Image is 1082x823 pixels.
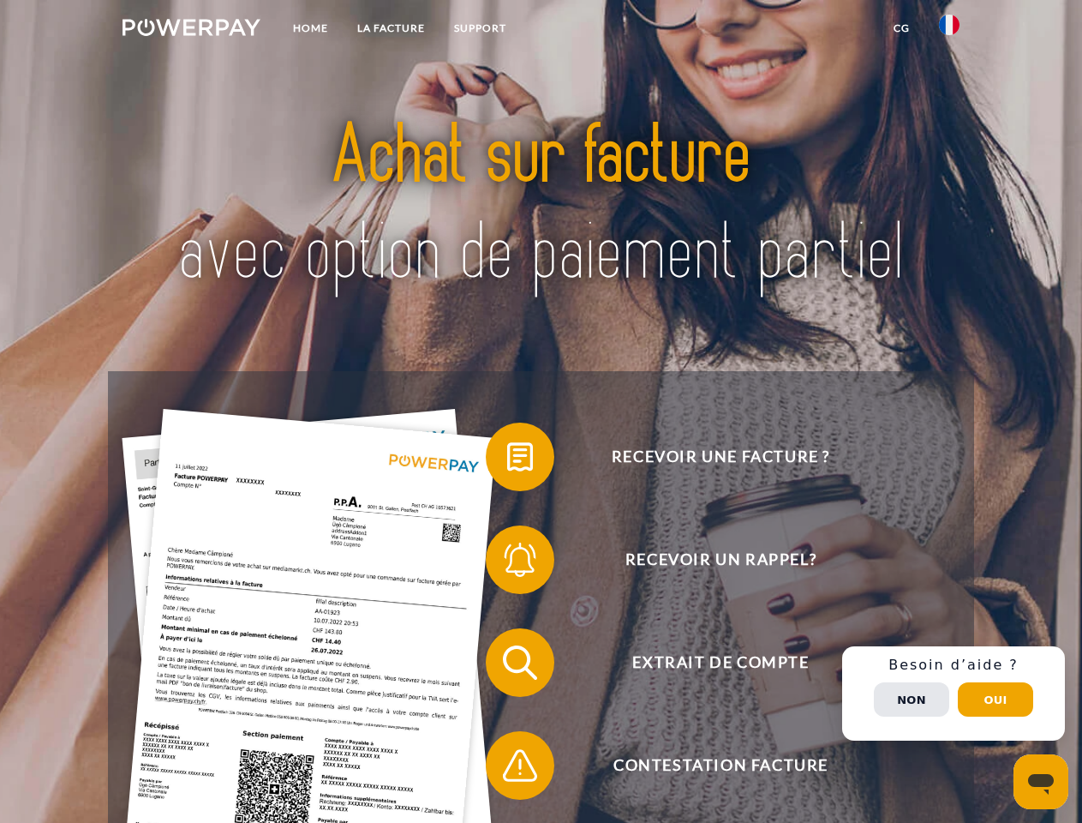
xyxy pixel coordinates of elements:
h3: Besoin d’aide ? [852,657,1055,674]
span: Extrait de compte [511,628,930,697]
button: Non [874,682,949,717]
button: Oui [958,682,1033,717]
img: qb_bell.svg [499,538,541,581]
button: Extrait de compte [486,628,931,697]
span: Recevoir une facture ? [511,423,930,491]
img: logo-powerpay-white.svg [123,19,260,36]
img: qb_search.svg [499,641,541,684]
img: qb_warning.svg [499,744,541,787]
img: fr [939,15,959,35]
span: Recevoir un rappel? [511,526,930,594]
a: Home [278,13,343,44]
button: Recevoir une facture ? [486,423,931,491]
button: Recevoir un rappel? [486,526,931,594]
a: CG [879,13,924,44]
span: Contestation Facture [511,731,930,800]
div: Schnellhilfe [842,646,1065,741]
a: LA FACTURE [343,13,439,44]
button: Contestation Facture [486,731,931,800]
img: title-powerpay_fr.svg [164,82,918,328]
a: Support [439,13,521,44]
img: qb_bill.svg [499,436,541,478]
iframe: Bouton de lancement de la fenêtre de messagerie [1013,754,1068,809]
